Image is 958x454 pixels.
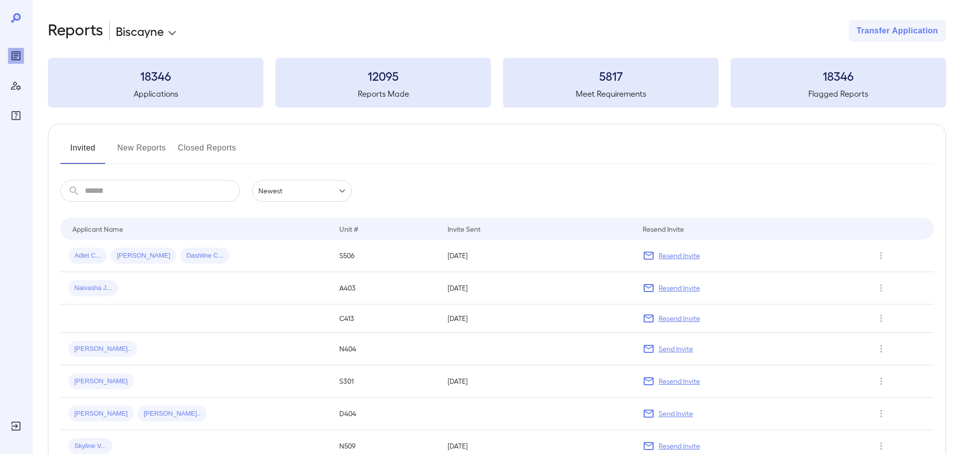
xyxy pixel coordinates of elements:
[873,310,889,326] button: Row Actions
[331,365,440,398] td: S301
[48,58,946,108] summary: 18346Applications12095Reports Made5817Meet Requirements18346Flagged Reports
[60,140,105,164] button: Invited
[275,88,491,100] h5: Reports Made
[730,68,946,84] h3: 18346
[8,418,24,434] div: Log Out
[873,438,889,454] button: Row Actions
[180,251,229,261] span: Dashline C...
[873,406,889,422] button: Row Actions
[117,140,166,164] button: New Reports
[643,223,684,235] div: Resend Invite
[331,272,440,304] td: A403
[68,344,137,354] span: [PERSON_NAME]..
[331,240,440,272] td: S506
[659,313,700,323] p: Resend Invite
[659,251,700,261] p: Resend Invite
[68,377,134,386] span: [PERSON_NAME]
[275,68,491,84] h3: 12095
[111,251,176,261] span: [PERSON_NAME]
[339,223,358,235] div: Unit #
[68,251,107,261] span: Adlet C...
[440,240,635,272] td: [DATE]
[849,20,946,42] button: Transfer Application
[730,88,946,100] h5: Flagged Reports
[178,140,237,164] button: Closed Reports
[48,88,263,100] h5: Applications
[68,442,112,451] span: Skyline V...
[331,333,440,365] td: N404
[8,48,24,64] div: Reports
[48,20,103,42] h2: Reports
[8,108,24,124] div: FAQ
[138,409,207,419] span: [PERSON_NAME]..
[659,283,700,293] p: Resend Invite
[440,365,635,398] td: [DATE]
[440,272,635,304] td: [DATE]
[440,304,635,333] td: [DATE]
[252,180,352,202] div: Newest
[873,280,889,296] button: Row Actions
[68,284,118,293] span: Naivasha J...
[116,23,164,39] p: Biscayne
[659,409,693,419] p: Send Invite
[448,223,480,235] div: Invite Sent
[503,68,718,84] h3: 5817
[331,304,440,333] td: C413
[48,68,263,84] h3: 18346
[659,376,700,386] p: Resend Invite
[873,373,889,389] button: Row Actions
[8,78,24,94] div: Manage Users
[68,409,134,419] span: [PERSON_NAME]
[503,88,718,100] h5: Meet Requirements
[72,223,123,235] div: Applicant Name
[873,341,889,357] button: Row Actions
[331,398,440,430] td: D404
[873,248,889,264] button: Row Actions
[659,344,693,354] p: Send Invite
[659,441,700,451] p: Resend Invite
